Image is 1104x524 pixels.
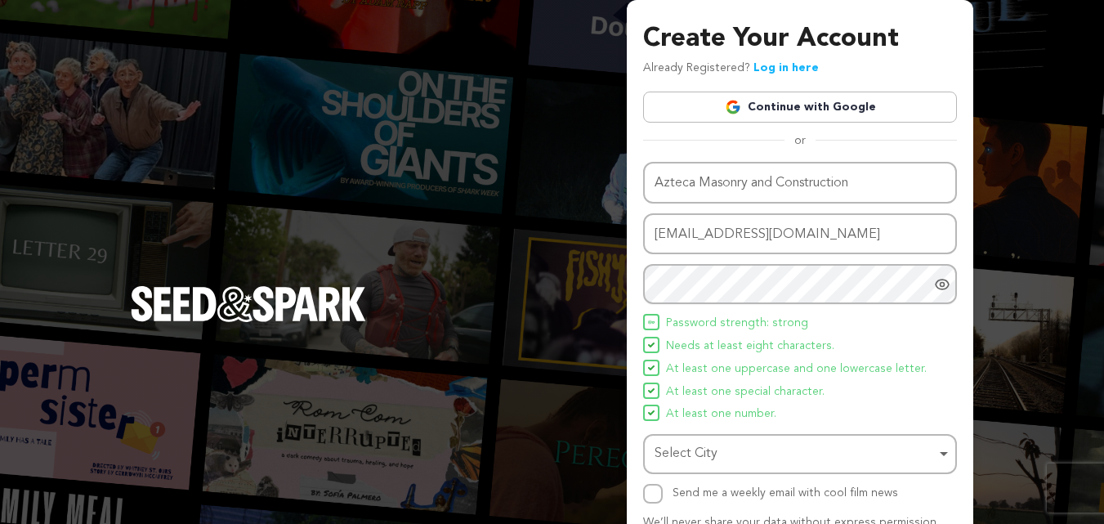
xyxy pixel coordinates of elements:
[648,365,655,371] img: Seed&Spark Icon
[648,410,655,416] img: Seed&Spark Icon
[131,286,366,355] a: Seed&Spark Homepage
[643,20,957,59] h3: Create Your Account
[643,162,957,204] input: Name
[648,387,655,394] img: Seed&Spark Icon
[673,487,898,499] label: Send me a weekly email with cool film news
[648,319,655,325] img: Seed&Spark Icon
[725,99,741,115] img: Google logo
[131,286,366,322] img: Seed&Spark Logo
[666,405,776,424] span: At least one number.
[655,442,936,466] div: Select City
[666,314,808,334] span: Password strength: strong
[643,59,819,78] p: Already Registered?
[934,276,950,293] a: Show password as plain text. Warning: this will display your password on the screen.
[753,62,819,74] a: Log in here
[666,383,825,402] span: At least one special character.
[784,132,816,149] span: or
[666,360,927,379] span: At least one uppercase and one lowercase letter.
[643,213,957,255] input: Email address
[666,337,834,356] span: Needs at least eight characters.
[643,92,957,123] a: Continue with Google
[648,342,655,348] img: Seed&Spark Icon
